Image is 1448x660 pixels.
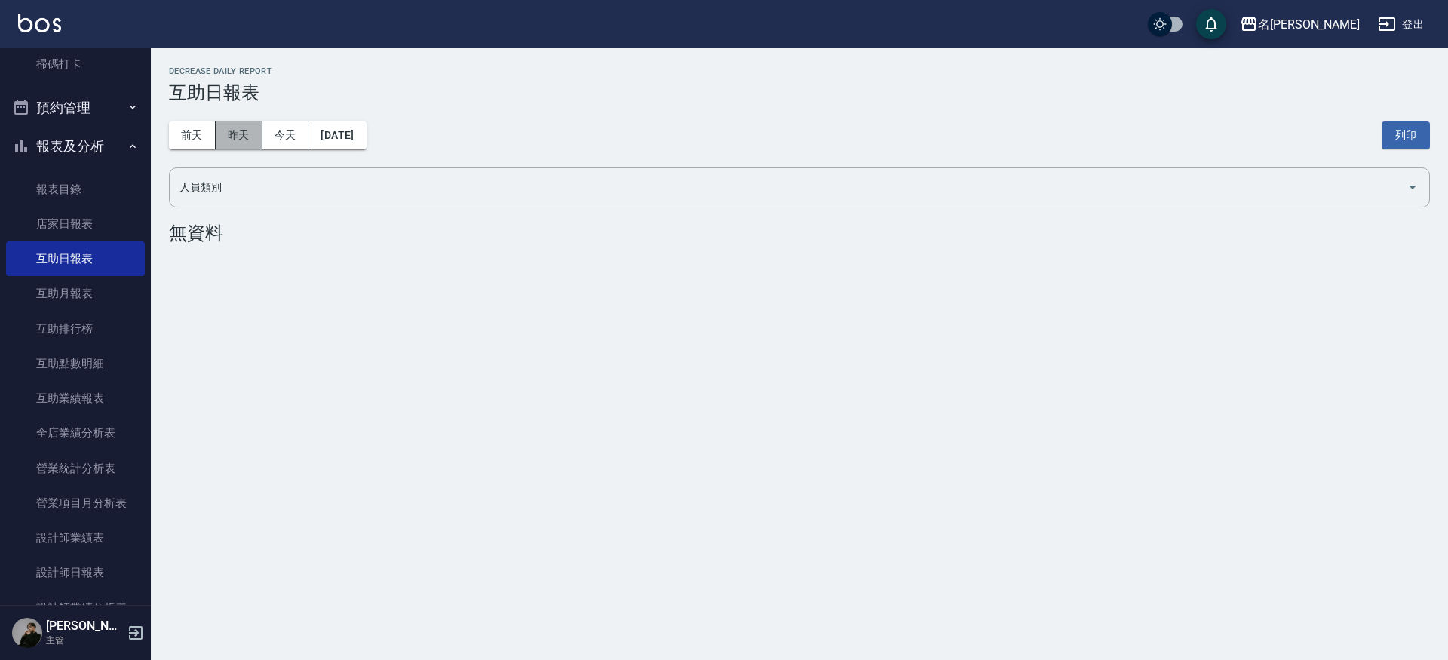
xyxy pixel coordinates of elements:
p: 主管 [46,634,123,647]
img: Person [12,618,42,648]
a: 設計師日報表 [6,555,145,590]
a: 設計師業績分析表 [6,591,145,625]
a: 互助排行榜 [6,312,145,346]
img: Logo [18,14,61,32]
button: 列印 [1382,121,1430,149]
a: 互助業績報表 [6,381,145,416]
button: 預約管理 [6,88,145,127]
h2: Decrease Daily Report [169,66,1430,76]
a: 互助日報表 [6,241,145,276]
button: 前天 [169,121,216,149]
a: 掃碼打卡 [6,47,145,81]
h5: [PERSON_NAME] [46,619,123,634]
button: [DATE] [308,121,366,149]
a: 店家日報表 [6,207,145,241]
div: 名[PERSON_NAME] [1258,15,1360,34]
a: 報表目錄 [6,172,145,207]
button: 今天 [262,121,309,149]
a: 營業統計分析表 [6,451,145,486]
input: 人員名稱 [176,174,1400,201]
button: Open [1400,175,1425,199]
button: 昨天 [216,121,262,149]
a: 互助點數明細 [6,346,145,381]
a: 互助月報表 [6,276,145,311]
h3: 互助日報表 [169,82,1430,103]
a: 設計師業績表 [6,520,145,555]
button: 報表及分析 [6,127,145,166]
a: 全店業績分析表 [6,416,145,450]
a: 營業項目月分析表 [6,486,145,520]
button: save [1196,9,1226,39]
div: 無資料 [169,223,1430,244]
button: 登出 [1372,11,1430,38]
button: 名[PERSON_NAME] [1234,9,1366,40]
